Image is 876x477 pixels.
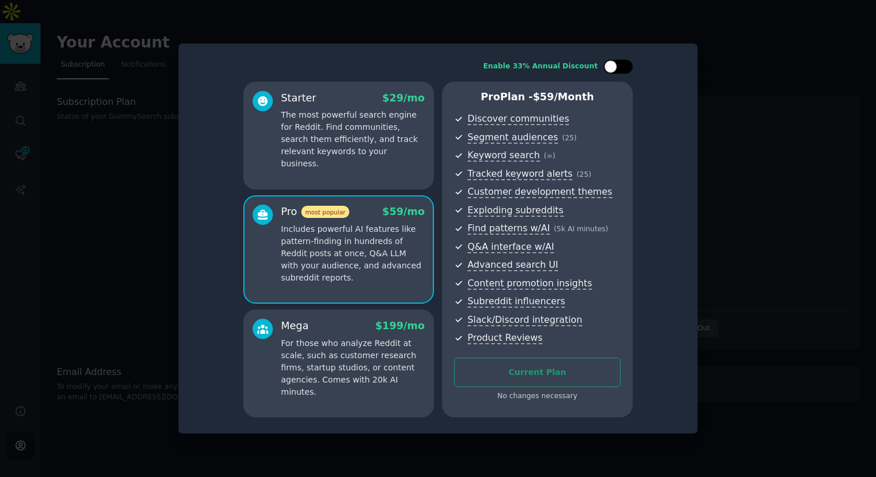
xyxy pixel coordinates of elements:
span: Customer development themes [468,186,612,198]
div: Mega [281,319,309,333]
span: Slack/Discord integration [468,314,582,326]
span: ( ∞ ) [544,152,556,160]
span: Advanced search UI [468,259,558,271]
span: ( 25 ) [576,170,591,179]
span: Segment audiences [468,132,558,144]
span: Exploding subreddits [468,205,563,217]
span: $ 59 /month [533,91,594,103]
span: Content promotion insights [468,278,592,290]
span: Tracked keyword alerts [468,168,572,180]
span: Discover communities [468,113,569,125]
div: Starter [281,91,316,105]
span: most popular [301,206,350,218]
div: Enable 33% Annual Discount [483,61,598,72]
span: $ 59 /mo [382,206,425,217]
span: $ 199 /mo [375,320,425,332]
span: Product Reviews [468,332,542,344]
span: $ 29 /mo [382,92,425,104]
span: ( 25 ) [562,134,576,142]
div: Pro [281,205,349,219]
p: Pro Plan - [454,90,620,104]
p: For those who analyze Reddit at scale, such as customer research firms, startup studios, or conte... [281,337,425,398]
span: Subreddit influencers [468,296,565,308]
div: No changes necessary [454,391,620,402]
span: ( 5k AI minutes ) [554,225,608,233]
span: Keyword search [468,150,540,162]
span: Q&A interface w/AI [468,241,554,253]
p: Includes powerful AI features like pattern-finding in hundreds of Reddit posts at once, Q&A LLM w... [281,223,425,284]
span: Find patterns w/AI [468,223,550,235]
p: The most powerful search engine for Reddit. Find communities, search them efficiently, and track ... [281,109,425,170]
